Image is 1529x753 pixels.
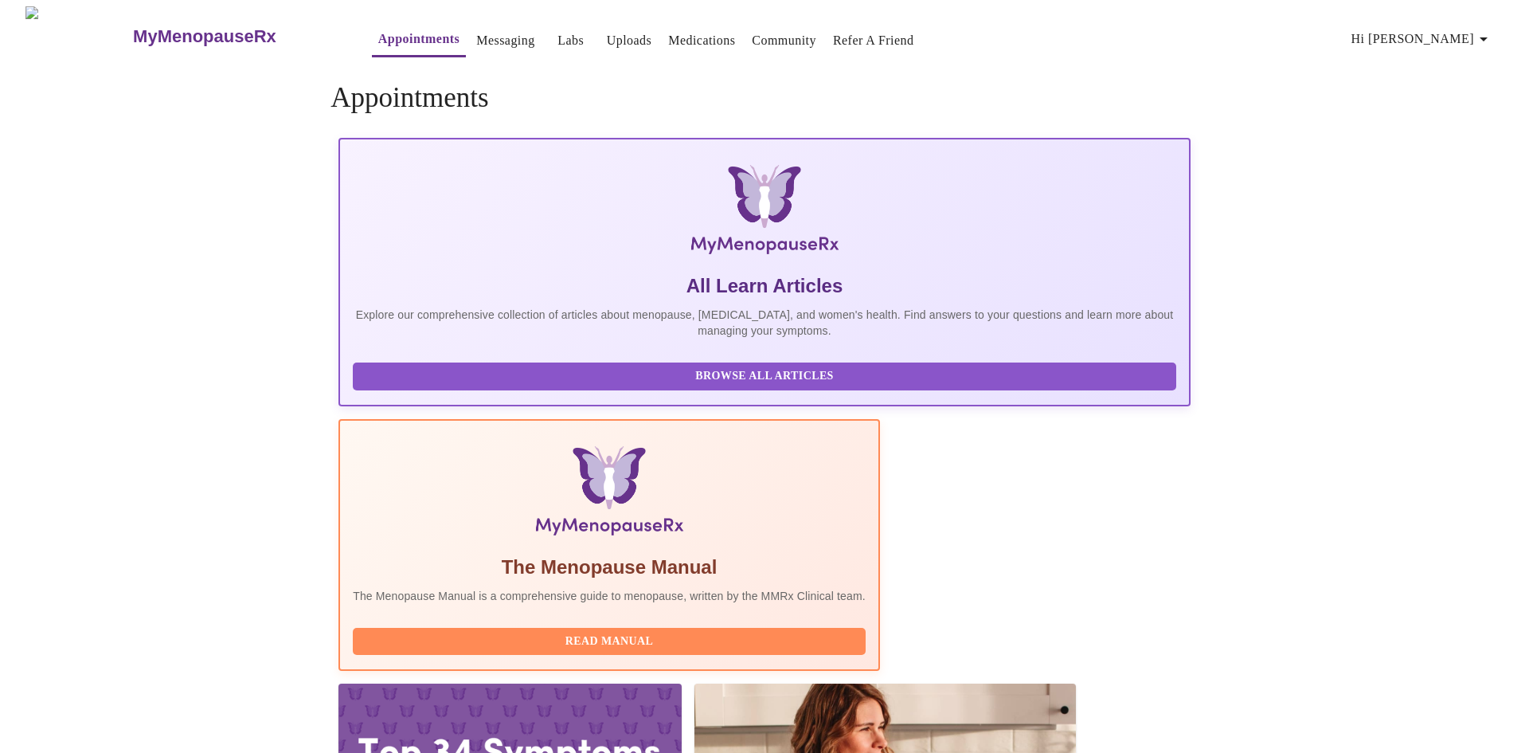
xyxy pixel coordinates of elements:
span: Hi [PERSON_NAME] [1351,28,1493,50]
button: Uploads [600,25,659,57]
a: MyMenopauseRx [131,9,340,65]
button: Labs [546,25,596,57]
a: Medications [668,29,735,52]
button: Appointments [372,23,466,57]
h4: Appointments [330,82,1199,114]
button: Messaging [470,25,541,57]
a: Refer a Friend [833,29,914,52]
button: Read Manual [353,628,866,656]
p: Explore our comprehensive collection of articles about menopause, [MEDICAL_DATA], and women's hea... [353,307,1176,339]
button: Hi [PERSON_NAME] [1345,23,1500,55]
p: The Menopause Manual is a comprehensive guide to menopause, written by the MMRx Clinical team. [353,588,866,604]
h5: The Menopause Manual [353,555,866,580]
a: Community [752,29,816,52]
button: Refer a Friend [827,25,921,57]
a: Messaging [476,29,534,52]
button: Community [745,25,823,57]
span: Browse All Articles [369,367,1160,386]
a: Labs [557,29,584,52]
button: Browse All Articles [353,363,1176,390]
img: MyMenopauseRx Logo [25,6,131,66]
a: Read Manual [353,633,870,647]
h5: All Learn Articles [353,273,1176,299]
a: Appointments [378,28,459,50]
img: MyMenopauseRx Logo [481,165,1048,261]
a: Browse All Articles [353,368,1180,382]
h3: MyMenopauseRx [133,26,276,47]
img: Menopause Manual [434,446,784,542]
span: Read Manual [369,632,850,652]
a: Uploads [607,29,652,52]
button: Medications [662,25,741,57]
